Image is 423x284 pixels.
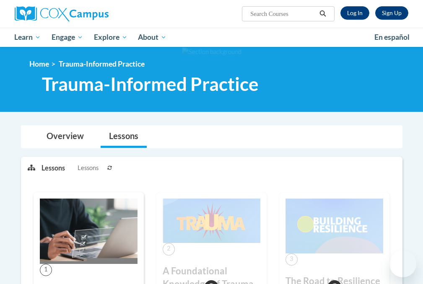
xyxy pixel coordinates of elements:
[163,199,260,243] img: Course Image
[317,9,329,19] button: Search
[94,32,127,42] span: Explore
[101,126,147,148] a: Lessons
[9,28,47,47] a: Learn
[46,28,88,47] a: Engage
[59,59,145,68] span: Trauma-Informed Practice
[14,32,41,42] span: Learn
[182,47,241,57] img: Section background
[340,6,369,20] a: Log In
[88,28,133,47] a: Explore
[138,32,166,42] span: About
[249,9,317,19] input: Search Courses
[42,73,259,95] span: Trauma-Informed Practice
[38,126,92,148] a: Overview
[369,28,415,46] a: En español
[8,28,415,47] div: Main menu
[389,250,416,277] iframe: Button to launch messaging window
[40,264,52,276] span: 1
[375,6,408,20] a: Register
[78,163,99,173] span: Lessons
[42,163,65,173] p: Lessons
[374,33,410,41] span: En español
[285,199,383,253] img: Course Image
[40,199,138,264] img: Course Image
[15,6,138,21] a: Cox Campus
[52,32,83,42] span: Engage
[163,243,175,255] span: 2
[132,28,172,47] a: About
[29,59,49,68] a: Home
[285,253,298,266] span: 3
[15,6,109,21] img: Cox Campus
